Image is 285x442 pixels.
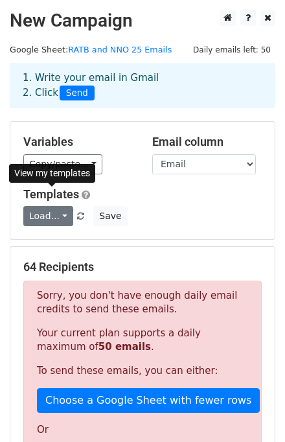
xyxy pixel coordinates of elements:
[37,289,248,316] p: Sorry, you don't have enough daily email credits to send these emails.
[37,423,248,437] p: Or
[93,206,127,226] button: Save
[37,364,248,378] p: To send these emails, you can either:
[188,45,275,54] a: Daily emails left: 50
[13,71,272,100] div: 1. Write your email in Gmail 2. Click
[23,260,262,274] h5: 64 Recipients
[23,135,133,149] h5: Variables
[188,43,275,57] span: Daily emails left: 50
[60,86,95,101] span: Send
[98,341,151,353] strong: 50 emails
[152,135,262,149] h5: Email column
[10,10,275,32] h2: New Campaign
[68,45,172,54] a: RATB and NNO 25 Emails
[9,164,95,183] div: View my templates
[37,388,260,413] a: Choose a Google Sheet with fewer rows
[23,206,73,226] a: Load...
[10,45,172,54] small: Google Sheet:
[37,327,248,354] p: Your current plan supports a daily maximum of .
[23,154,102,174] a: Copy/paste...
[23,187,79,201] a: Templates
[220,380,285,442] iframe: Chat Widget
